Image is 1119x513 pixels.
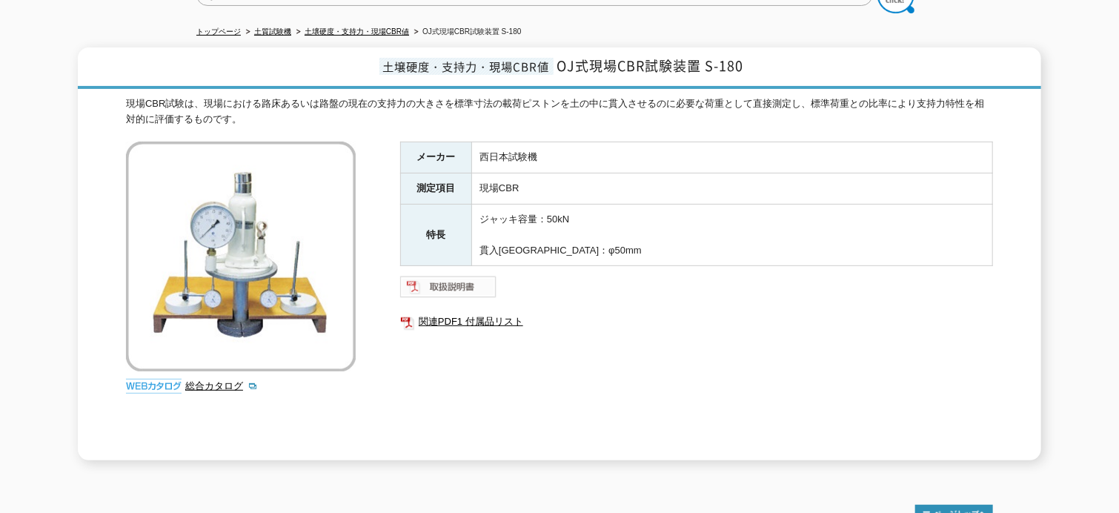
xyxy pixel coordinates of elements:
[185,380,258,391] a: 総合カタログ
[472,173,993,205] td: 現場CBR
[401,205,472,266] th: 特長
[400,312,993,331] a: 関連PDF1 付属品リスト
[472,205,993,266] td: ジャッキ容量：50kN 貫入[GEOGRAPHIC_DATA]：φ50mm
[400,275,497,299] img: 取扱説明書
[411,24,521,40] li: OJ式現場CBR試験装置 S-180
[472,142,993,173] td: 西日本試験機
[401,142,472,173] th: メーカー
[305,27,409,36] a: 土壌硬度・支持力・現場CBR値
[196,27,241,36] a: トップページ
[254,27,291,36] a: 土質試験機
[401,173,472,205] th: 測定項目
[557,56,744,76] span: OJ式現場CBR試験装置 S-180
[126,142,356,371] img: OJ式現場CBR試験装置 S-180
[126,379,182,394] img: webカタログ
[126,96,993,128] div: 現場CBR試験は、現場における路床あるいは路盤の現在の支持力の大きさを標準寸法の載荷ピストンを土の中に貫入させるのに必要な荷重として直接測定し、標準荷重との比率により支持力特性を相対的に評価する...
[379,58,554,75] span: 土壌硬度・支持力・現場CBR値
[400,285,497,297] a: 取扱説明書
